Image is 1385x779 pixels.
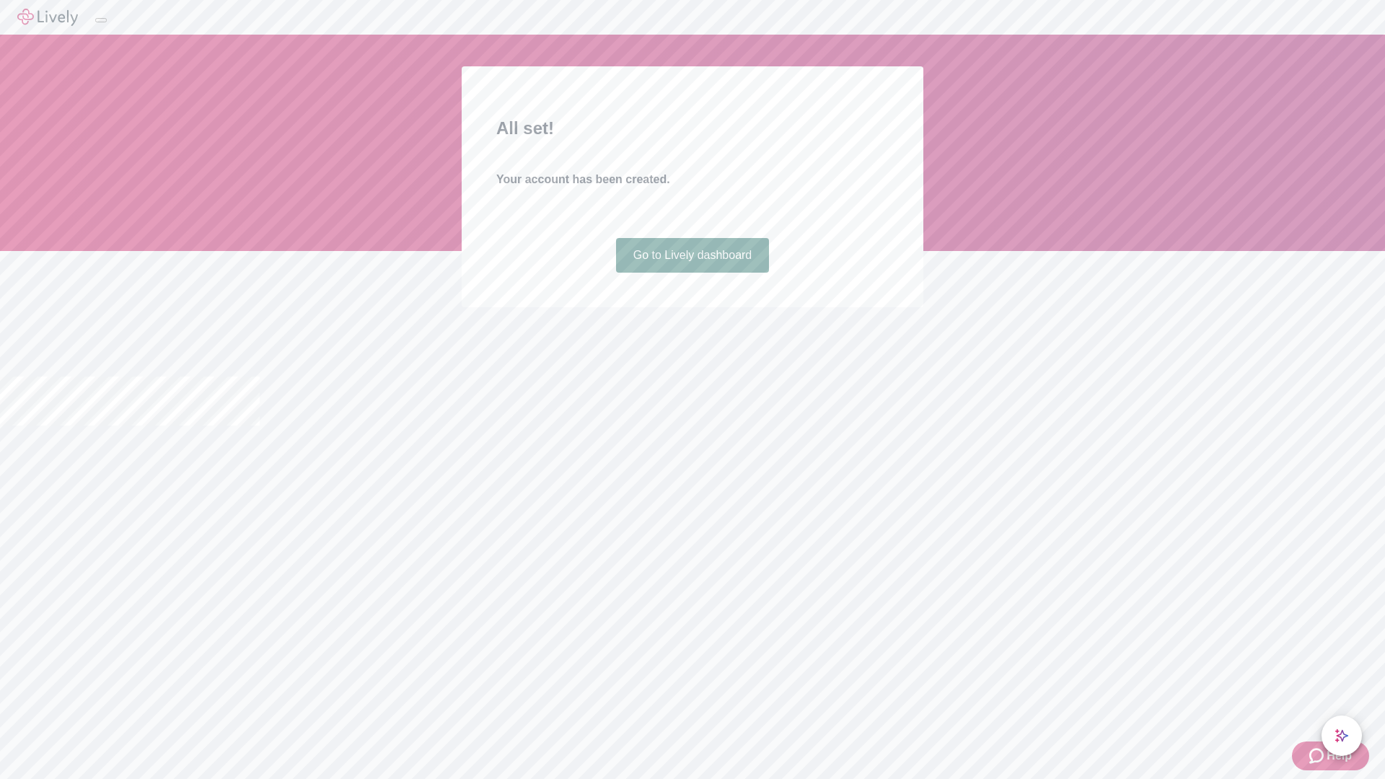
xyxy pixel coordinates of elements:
[1335,729,1349,743] svg: Lively AI Assistant
[17,9,78,26] img: Lively
[1322,716,1362,756] button: chat
[616,238,770,273] a: Go to Lively dashboard
[95,18,107,22] button: Log out
[1292,741,1369,770] button: Zendesk support iconHelp
[1327,747,1352,765] span: Help
[496,171,889,188] h4: Your account has been created.
[1309,747,1327,765] svg: Zendesk support icon
[496,115,889,141] h2: All set!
